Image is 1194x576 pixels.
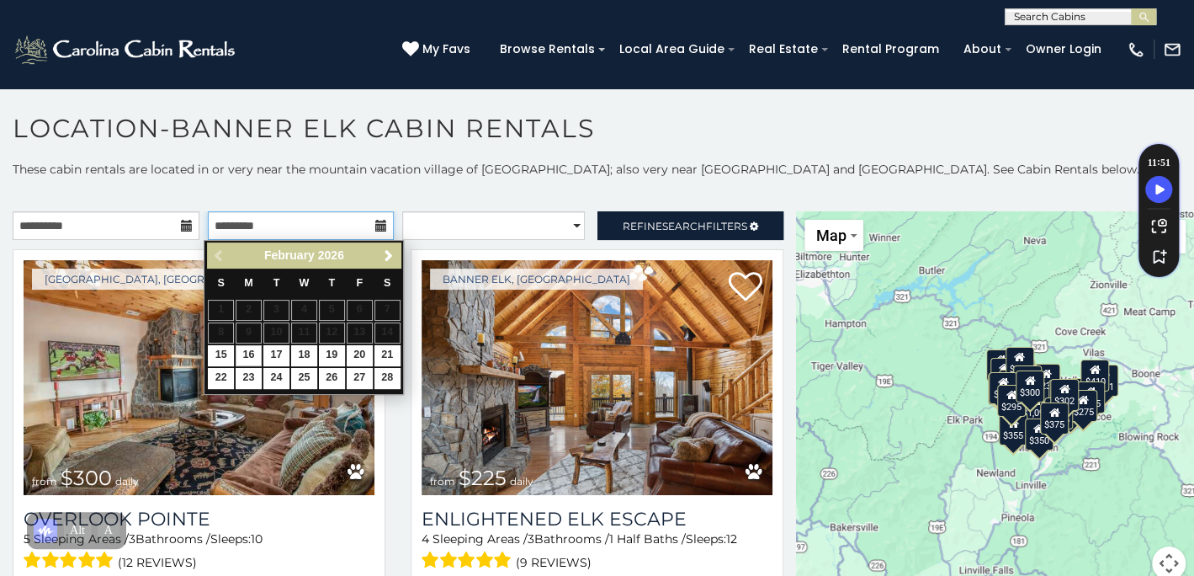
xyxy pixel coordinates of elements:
[726,531,737,547] span: 12
[264,248,315,262] span: February
[356,277,363,289] span: Friday
[291,368,317,389] a: 25
[1048,380,1077,412] div: $275
[422,531,772,573] div: Sleeping Areas / Bathrooms / Sleeps:
[609,531,686,547] span: 1 Half Baths /
[804,220,863,251] button: Change map style
[1016,371,1044,403] div: $300
[24,508,374,531] a: Overlook Pointe
[374,368,401,389] a: 28
[1044,397,1073,429] div: $305
[378,245,399,266] a: Next
[430,475,455,488] span: from
[251,531,263,547] span: 10
[32,269,289,290] a: [GEOGRAPHIC_DATA], [GEOGRAPHIC_DATA]
[13,33,240,67] img: White-1-2.png
[1127,40,1145,59] img: phone-regular-white.png
[422,260,772,495] img: Enlightened Elk Escape
[318,248,344,262] span: 2026
[422,260,772,495] a: Enlightened Elk Escape from $225 daily
[989,372,1017,404] div: $230
[1039,403,1068,435] div: $375
[1012,365,1041,397] div: $570
[1075,381,1104,413] div: $485
[999,413,1027,445] div: $355
[990,358,1018,390] div: $290
[118,552,197,573] span: (12 reviews)
[422,531,429,547] span: 4
[1005,347,1033,379] div: $310
[1017,391,1053,423] div: $1,095
[528,531,534,547] span: 3
[319,368,345,389] a: 26
[129,531,135,547] span: 3
[729,270,762,306] a: Add to favorites
[61,466,112,490] span: $300
[1089,365,1117,397] div: $451
[740,36,826,62] a: Real Estate
[217,277,224,289] span: Sunday
[291,345,317,366] a: 18
[1049,379,1078,411] div: $302
[597,211,784,240] a: RefineSearchFilters
[374,345,401,366] a: 21
[662,220,706,232] span: Search
[32,475,57,488] span: from
[115,475,139,488] span: daily
[319,345,345,366] a: 19
[382,249,395,263] span: Next
[244,277,253,289] span: Monday
[402,40,475,59] a: My Favs
[236,345,262,366] a: 16
[834,36,947,62] a: Rental Program
[611,36,733,62] a: Local Area Guide
[263,368,289,389] a: 24
[816,227,846,244] span: Map
[273,277,280,289] span: Tuesday
[510,475,533,488] span: daily
[1163,40,1181,59] img: mail-regular-white.png
[24,260,374,495] a: Overlook Pointe from $300 daily
[328,277,335,289] span: Thursday
[208,368,234,389] a: 22
[24,260,374,495] img: Overlook Pointe
[24,531,374,573] div: Sleeping Areas / Bathrooms / Sleeps:
[516,552,592,573] span: (9 reviews)
[955,36,1010,62] a: About
[1069,390,1097,422] div: $275
[459,466,507,490] span: $225
[347,345,373,366] a: 20
[384,277,390,289] span: Saturday
[988,373,1016,405] div: $305
[986,349,1015,381] div: $720
[422,508,772,531] a: Enlightened Elk Escape
[299,277,309,289] span: Wednesday
[1024,419,1053,451] div: $350
[430,269,643,290] a: Banner Elk, [GEOGRAPHIC_DATA]
[236,368,262,389] a: 23
[997,385,1026,417] div: $295
[1031,364,1059,396] div: $235
[263,345,289,366] a: 17
[422,40,470,58] span: My Favs
[1080,360,1109,392] div: $410
[208,345,234,366] a: 15
[623,220,747,232] span: Refine Filters
[347,368,373,389] a: 27
[1017,36,1110,62] a: Owner Login
[491,36,603,62] a: Browse Rentals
